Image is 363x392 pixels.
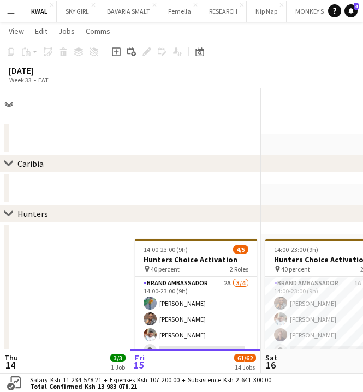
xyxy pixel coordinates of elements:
span: Edit [35,26,47,36]
span: 4 [354,3,359,10]
a: Jobs [54,24,79,38]
span: Jobs [58,26,75,36]
span: 61/62 [234,354,256,362]
div: 14 Jobs [235,363,255,371]
div: [DATE] [9,65,74,76]
span: Sat [265,353,277,363]
button: RESEARCH [200,1,247,22]
span: 16 [264,359,277,371]
span: Fri [135,353,145,363]
span: 3/3 [110,354,126,362]
a: Edit [31,24,52,38]
span: Week 33 [7,76,34,84]
div: Caribia [17,158,44,169]
button: Femella [159,1,200,22]
button: BAVARIA SMALT [98,1,159,22]
span: 14:00-23:00 (9h) [144,245,188,254]
button: MONKEY SHOULDER [287,1,361,22]
span: Thu [4,353,18,363]
span: 14 [3,359,18,371]
button: Nip Nap [247,1,287,22]
div: EAT [38,76,49,84]
a: Comms [81,24,115,38]
div: Hunters [17,208,48,219]
span: 2 Roles [230,265,248,273]
h3: Hunters Choice Activation [135,255,257,264]
span: 40 percent [281,265,310,273]
a: View [4,24,28,38]
span: Total Confirmed Ksh 13 983 078.21 [30,383,277,390]
span: 15 [133,359,145,371]
span: 40 percent [151,265,180,273]
span: 4/5 [233,245,248,254]
app-card-role: Brand Ambassador2A3/414:00-23:00 (9h)[PERSON_NAME][PERSON_NAME][PERSON_NAME] [135,277,257,361]
span: 14:00-23:00 (9h) [274,245,318,254]
div: 1 Job [111,363,125,371]
button: KWAL [22,1,57,22]
span: Comms [86,26,110,36]
button: SKY GIRL [57,1,98,22]
div: Salary Ksh 11 234 578.21 + Expenses Ksh 107 200.00 + Subsistence Ksh 2 641 300.00 = [23,377,279,390]
a: 4 [344,4,358,17]
span: View [9,26,24,36]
